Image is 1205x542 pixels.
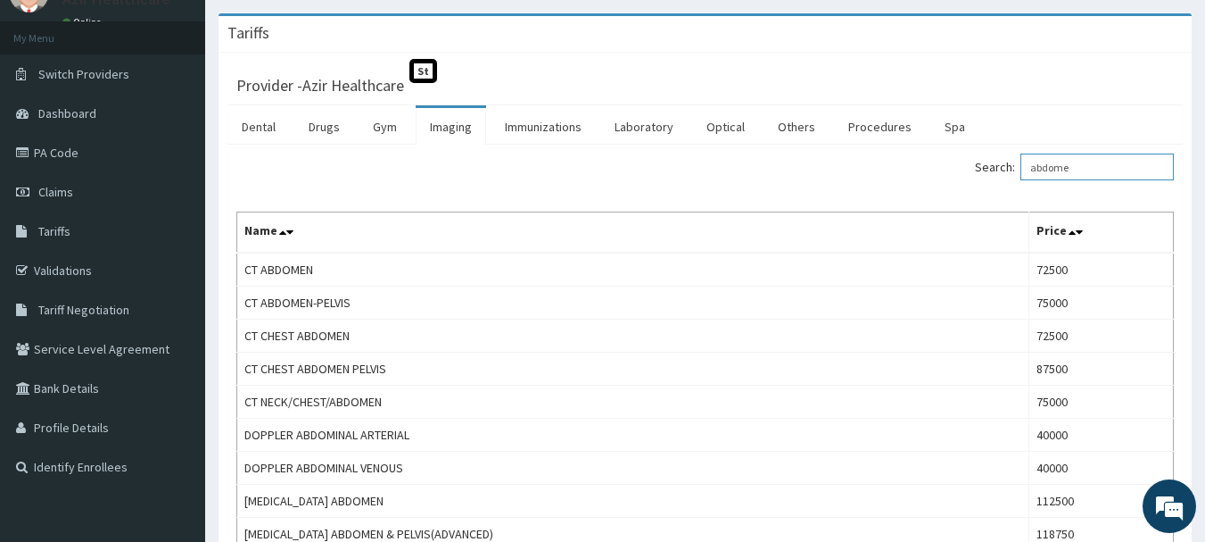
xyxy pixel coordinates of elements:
[237,452,1029,485] td: DOPPLER ABDOMINAL VENOUS
[359,108,411,146] a: Gym
[1029,485,1174,518] td: 112500
[62,16,105,29] a: Online
[227,108,290,146] a: Dental
[237,353,1029,386] td: CT CHEST ABDOMEN PELVIS
[236,78,404,94] h3: Provider - Azir Healthcare
[600,108,688,146] a: Laboratory
[834,108,926,146] a: Procedures
[227,25,269,41] h3: Tariffs
[9,356,340,419] textarea: Type your message and hit 'Enter'
[93,100,300,123] div: Chat with us now
[237,386,1029,419] td: CT NECK/CHEST/ABDOMEN
[38,66,129,82] span: Switch Providers
[1029,386,1174,419] td: 75000
[692,108,759,146] a: Optical
[237,485,1029,518] td: [MEDICAL_DATA] ABDOMEN
[38,302,129,318] span: Tariff Negotiation
[975,154,1174,180] label: Search:
[294,108,354,146] a: Drugs
[38,184,73,200] span: Claims
[930,108,979,146] a: Spa
[1029,452,1174,485] td: 40000
[491,108,596,146] a: Immunizations
[38,105,96,121] span: Dashboard
[1029,419,1174,452] td: 40000
[1029,320,1174,353] td: 72500
[1029,287,1174,320] td: 75000
[237,253,1029,287] td: CT ABDOMEN
[237,419,1029,452] td: DOPPLER ABDOMINAL ARTERIAL
[1029,353,1174,386] td: 87500
[237,213,1029,254] th: Name
[237,287,1029,320] td: CT ABDOMEN-PELVIS
[103,159,246,339] span: We're online!
[33,89,72,134] img: d_794563401_company_1708531726252_794563401
[293,9,335,52] div: Minimize live chat window
[38,223,70,239] span: Tariffs
[416,108,486,146] a: Imaging
[409,59,437,83] span: St
[763,108,829,146] a: Others
[1020,154,1174,180] input: Search:
[237,320,1029,353] td: CT CHEST ABDOMEN
[1029,213,1174,254] th: Price
[1029,253,1174,287] td: 72500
